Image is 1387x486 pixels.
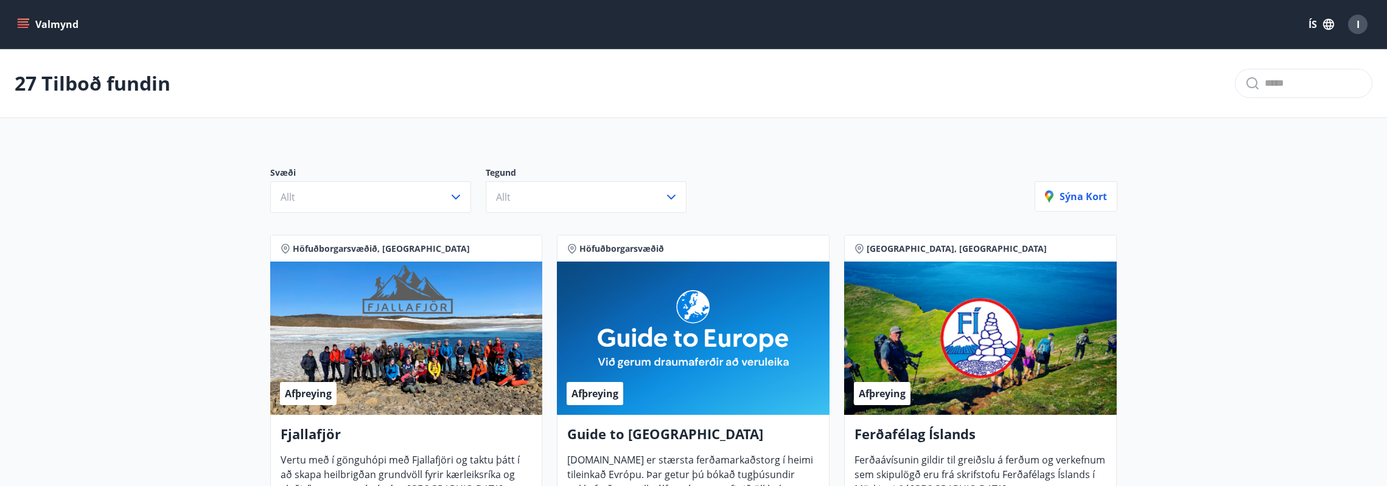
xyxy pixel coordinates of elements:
p: 27 Tilboð fundin [15,70,170,97]
span: Höfuðborgarsvæðið [579,243,664,255]
span: Afþreying [285,387,332,400]
p: Tegund [486,167,701,181]
span: Afþreying [859,387,906,400]
button: menu [15,13,83,35]
button: Sýna kort [1035,181,1117,212]
h4: Ferðafélag Íslands [854,425,1106,453]
span: I [1357,18,1360,31]
p: Sýna kort [1045,190,1107,203]
span: [GEOGRAPHIC_DATA], [GEOGRAPHIC_DATA] [867,243,1047,255]
button: ÍS [1302,13,1341,35]
span: Allt [281,190,295,204]
p: Svæði [270,167,486,181]
span: Allt [496,190,511,204]
span: Höfuðborgarsvæðið, [GEOGRAPHIC_DATA] [293,243,470,255]
span: Afþreying [571,387,618,400]
button: Allt [486,181,687,213]
h4: Fjallafjör [281,425,533,453]
button: Allt [270,181,471,213]
button: I [1343,10,1372,39]
h4: Guide to [GEOGRAPHIC_DATA] [567,425,819,453]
